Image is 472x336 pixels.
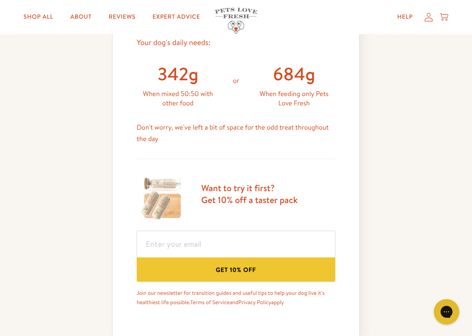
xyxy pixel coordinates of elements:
div: 684g [253,62,335,86]
a: Help [391,8,420,25]
a: Privacy Policy [239,299,271,306]
p: When feeding only Pets Love Fresh [253,89,335,108]
input: Enter your email [137,231,335,257]
p: Join our newsletter for transition guides and useful tips to help your dog live it's healthiest l... [137,288,335,307]
div: 342g [137,62,219,86]
a: Reviews [102,8,142,25]
h3: Want to try it first? Get 10% off a taster pack [201,182,298,206]
button: Sign Up [137,257,335,282]
a: Shop All [17,8,60,25]
img: Pets Love Fresh [215,8,257,34]
p: When mixed 50:50 with other food [137,89,219,108]
div: Your dog's daily needs: [137,36,335,49]
iframe: Gorgias live chat messenger [430,296,464,328]
img: Try fresh dog food [137,173,188,224]
p: Don't worry, we've left a bit of space for the odd treat throughout the day [137,122,335,145]
a: About [64,8,98,25]
span: or [233,76,239,85]
a: Expert Advice [146,8,207,25]
a: Terms of Service [190,299,230,306]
